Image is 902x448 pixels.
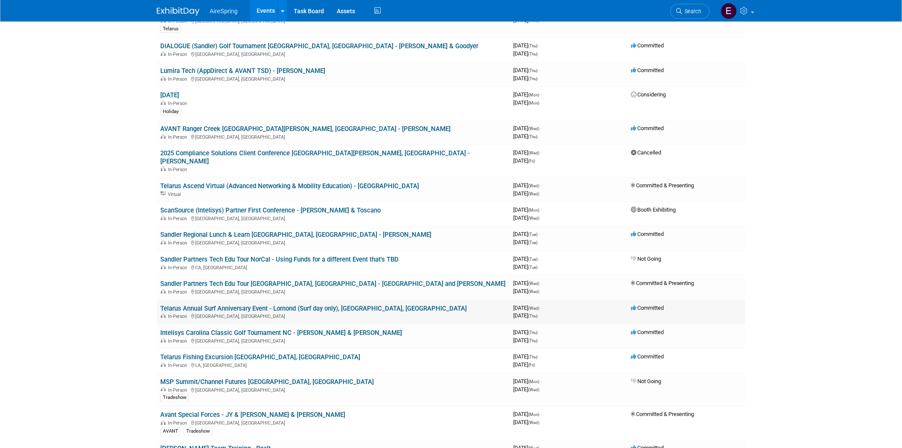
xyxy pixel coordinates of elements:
[161,421,166,425] img: In-Person Event
[161,240,166,244] img: In-Person Event
[160,312,506,319] div: [GEOGRAPHIC_DATA], [GEOGRAPHIC_DATA]
[513,133,538,140] span: [DATE]
[528,281,539,286] span: (Wed)
[168,387,190,393] span: In-Person
[160,91,179,99] a: [DATE]
[528,289,539,294] span: (Wed)
[528,93,539,97] span: (Mon)
[513,256,540,262] span: [DATE]
[528,413,539,417] span: (Mon)
[539,42,540,49] span: -
[528,76,538,81] span: (Thu)
[528,151,539,155] span: (Wed)
[168,314,190,319] span: In-Person
[160,75,506,82] div: [GEOGRAPHIC_DATA], [GEOGRAPHIC_DATA]
[168,421,190,426] span: In-Person
[161,387,166,392] img: In-Person Event
[161,289,166,294] img: In-Person Event
[631,182,694,189] span: Committed & Presenting
[160,419,506,426] div: [GEOGRAPHIC_DATA], [GEOGRAPHIC_DATA]
[513,182,542,189] span: [DATE]
[528,208,539,212] span: (Mon)
[160,361,506,368] div: LA, [GEOGRAPHIC_DATA]
[160,305,467,312] a: Telarus Annual Surf Anniversary Event - Lomond (Surf day only), [GEOGRAPHIC_DATA], [GEOGRAPHIC_DATA]
[160,42,478,50] a: DiALOGUE (Sandler) Golf Tournament [GEOGRAPHIC_DATA], [GEOGRAPHIC_DATA] - [PERSON_NAME] & Goodyer
[631,42,664,49] span: Committed
[161,265,166,269] img: In-Person Event
[631,411,694,418] span: Committed & Presenting
[513,207,542,213] span: [DATE]
[160,207,381,214] a: ScanSource (Intelisys) Partner First Conference - [PERSON_NAME] & Toscano
[513,99,539,106] span: [DATE]
[631,329,664,335] span: Committed
[631,91,666,98] span: Considering
[160,256,399,263] a: Sandler Partners Tech Edu Tour NorCal - Using Funds for a different Event that's TBD
[168,52,190,57] span: In-Person
[528,387,539,392] span: (Wed)
[168,134,190,140] span: In-Person
[528,192,539,196] span: (Wed)
[513,305,542,311] span: [DATE]
[157,7,199,16] img: ExhibitDay
[513,125,542,131] span: [DATE]
[541,182,542,189] span: -
[160,428,181,436] div: AVANT
[160,133,506,140] div: [GEOGRAPHIC_DATA], [GEOGRAPHIC_DATA]
[539,231,540,237] span: -
[513,91,542,98] span: [DATE]
[631,378,661,384] span: Not Going
[528,18,539,23] span: (Wed)
[168,289,190,295] span: In-Person
[528,183,539,188] span: (Wed)
[184,428,212,436] div: Tradeshow
[631,67,664,73] span: Committed
[513,67,540,73] span: [DATE]
[160,378,374,386] a: MSP Summit/Channel Futures [GEOGRAPHIC_DATA], [GEOGRAPHIC_DATA]
[168,192,183,197] span: Virtual
[210,8,237,15] span: AireSpring
[161,314,166,318] img: In-Person Event
[513,378,542,384] span: [DATE]
[160,288,506,295] div: [GEOGRAPHIC_DATA], [GEOGRAPHIC_DATA]
[528,330,538,335] span: (Thu)
[528,306,539,311] span: (Wed)
[528,44,538,48] span: (Thu)
[161,101,166,105] img: In-Person Event
[160,280,506,288] a: Sandler Partners Tech Edu Tour [GEOGRAPHIC_DATA], [GEOGRAPHIC_DATA] - [GEOGRAPHIC_DATA] and [PERS...
[541,149,542,156] span: -
[541,305,542,311] span: -
[161,76,166,81] img: In-Person Event
[513,386,539,393] span: [DATE]
[160,231,431,239] a: Sandler Regional Lunch & Learn [GEOGRAPHIC_DATA], [GEOGRAPHIC_DATA] - [PERSON_NAME]
[513,280,542,286] span: [DATE]
[631,353,664,360] span: Committed
[160,108,181,116] div: Holiday
[168,216,190,221] span: In-Person
[528,159,535,163] span: (Fri)
[161,216,166,220] img: In-Person Event
[168,338,190,344] span: In-Person
[168,76,190,82] span: In-Person
[513,42,540,49] span: [DATE]
[528,355,538,359] span: (Thu)
[528,421,539,425] span: (Wed)
[541,378,542,384] span: -
[631,256,661,262] span: Not Going
[631,280,694,286] span: Committed & Presenting
[631,231,664,237] span: Committed
[161,134,166,139] img: In-Person Event
[513,239,538,245] span: [DATE]
[539,353,540,360] span: -
[160,411,345,419] a: Avant Special Forces - JY & [PERSON_NAME] & [PERSON_NAME]
[631,125,664,131] span: Committed
[528,101,539,105] span: (Mon)
[513,337,538,343] span: [DATE]
[513,215,539,221] span: [DATE]
[541,280,542,286] span: -
[161,363,166,367] img: In-Person Event
[513,149,542,156] span: [DATE]
[528,240,538,245] span: (Tue)
[513,50,538,57] span: [DATE]
[160,239,506,246] div: [GEOGRAPHIC_DATA], [GEOGRAPHIC_DATA]
[513,419,539,426] span: [DATE]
